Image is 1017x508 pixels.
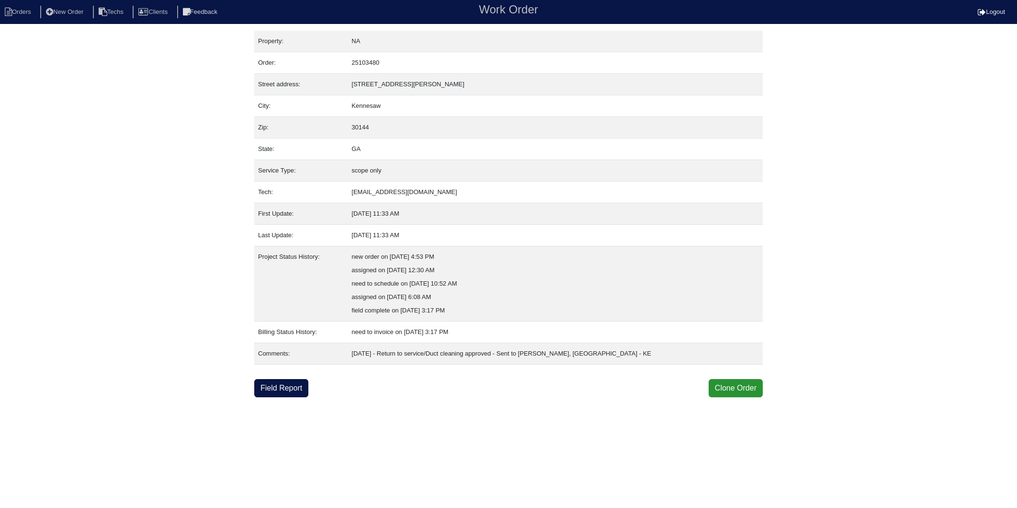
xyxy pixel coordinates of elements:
[254,160,348,182] td: Service Type:
[348,117,763,139] td: 30144
[254,379,308,397] a: Field Report
[348,182,763,203] td: [EMAIL_ADDRESS][DOMAIN_NAME]
[254,95,348,117] td: City:
[177,6,225,19] li: Feedback
[348,203,763,225] td: [DATE] 11:33 AM
[254,117,348,139] td: Zip:
[133,6,175,19] li: Clients
[254,74,348,95] td: Street address:
[254,203,348,225] td: First Update:
[351,277,759,290] div: need to schedule on [DATE] 10:52 AM
[348,225,763,246] td: [DATE] 11:33 AM
[254,246,348,322] td: Project Status History:
[351,250,759,264] div: new order on [DATE] 4:53 PM
[133,8,175,15] a: Clients
[351,264,759,277] div: assigned on [DATE] 12:30 AM
[351,290,759,304] div: assigned on [DATE] 6:08 AM
[348,74,763,95] td: [STREET_ADDRESS][PERSON_NAME]
[254,322,348,343] td: Billing Status History:
[351,304,759,317] div: field complete on [DATE] 3:17 PM
[348,95,763,117] td: Kennesaw
[348,52,763,74] td: 25103480
[709,379,763,397] button: Clone Order
[978,8,1005,15] a: Logout
[93,6,131,19] li: Techs
[254,52,348,74] td: Order:
[93,8,131,15] a: Techs
[40,6,91,19] li: New Order
[348,139,763,160] td: GA
[254,31,348,52] td: Property:
[351,325,759,339] div: need to invoice on [DATE] 3:17 PM
[254,182,348,203] td: Tech:
[348,31,763,52] td: NA
[254,225,348,246] td: Last Update:
[348,160,763,182] td: scope only
[254,343,348,365] td: Comments:
[40,8,91,15] a: New Order
[348,343,763,365] td: [DATE] - Return to service/Duct cleaning approved - Sent to [PERSON_NAME], [GEOGRAPHIC_DATA] - KE
[254,139,348,160] td: State:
